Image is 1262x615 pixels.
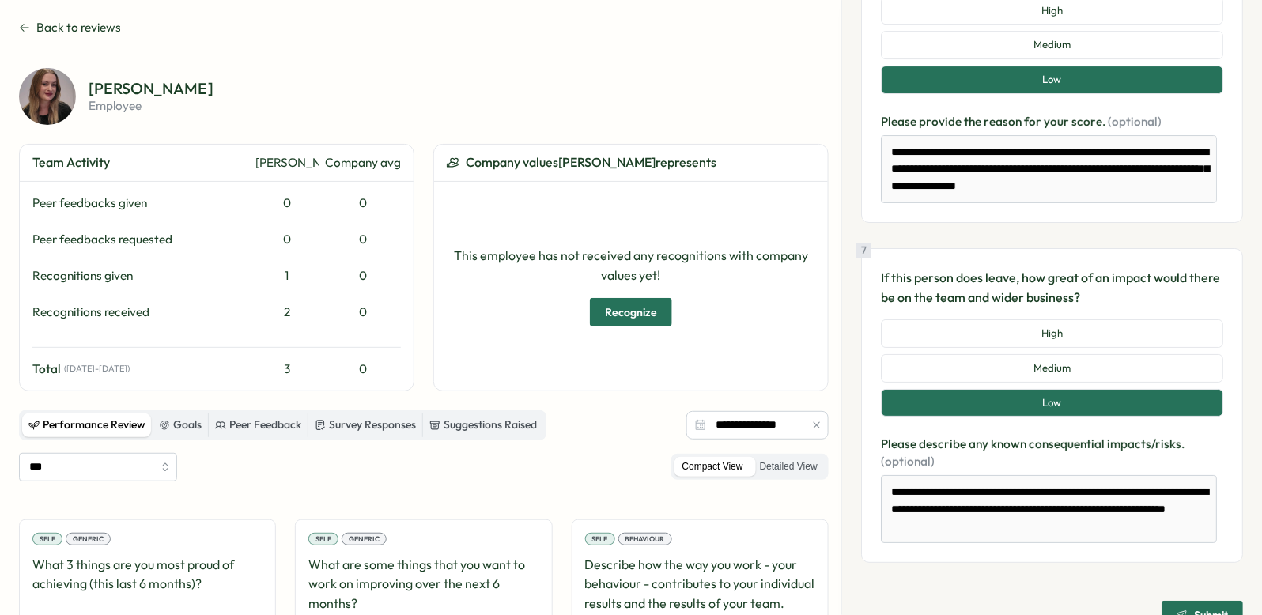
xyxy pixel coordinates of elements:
[919,114,964,129] span: provide
[605,299,657,326] span: Recognize
[32,304,249,321] div: Recognitions received
[255,194,319,212] div: 0
[36,19,121,36] span: Back to reviews
[752,457,826,477] label: Detailed View
[1071,114,1108,129] span: score.
[969,436,991,451] span: any
[342,533,387,545] div: Generic
[255,360,319,378] div: 3
[325,267,401,285] div: 0
[585,533,615,545] div: Self
[1108,114,1162,129] span: (optional)
[984,114,1024,129] span: reason
[325,194,401,212] div: 0
[89,100,213,111] p: employee
[881,436,919,451] span: Please
[308,533,338,545] div: Self
[32,267,249,285] div: Recognitions given
[325,154,401,172] div: Company avg
[991,436,1029,451] span: known
[881,66,1223,94] button: Low
[89,81,213,96] p: [PERSON_NAME]
[1024,114,1044,129] span: for
[19,19,121,36] button: Back to reviews
[32,360,61,378] span: Total
[325,304,401,321] div: 0
[66,533,111,545] div: Generic
[255,267,319,285] div: 1
[32,231,249,248] div: Peer feedbacks requested
[1107,436,1185,451] span: impacts/risks.
[881,354,1223,383] button: Medium
[618,533,672,545] div: Behaviour
[881,454,935,469] span: (optional)
[64,364,130,374] span: ( [DATE] - [DATE] )
[255,304,319,321] div: 2
[447,246,815,285] p: This employee has not received any recognitions with company values yet!
[325,231,401,248] div: 0
[315,417,416,434] div: Survey Responses
[881,114,919,129] span: Please
[1029,436,1107,451] span: consequential
[429,417,537,434] div: Suggestions Raised
[590,298,672,326] button: Recognize
[856,243,871,258] div: 7
[28,417,145,434] div: Performance Review
[919,436,969,451] span: describe
[255,231,319,248] div: 0
[255,154,319,172] div: [PERSON_NAME]
[466,153,716,172] span: Company values [PERSON_NAME] represents
[881,31,1223,59] button: Medium
[159,417,202,434] div: Goals
[32,153,249,172] div: Team Activity
[1044,114,1071,129] span: your
[325,360,401,378] div: 0
[215,417,301,434] div: Peer Feedback
[881,268,1223,307] p: If this person does leave, how great of an impact would there be on the team and wider business?
[674,457,751,477] label: Compact View
[32,194,249,212] div: Peer feedbacks given
[964,114,984,129] span: the
[881,389,1223,417] button: Low
[881,319,1223,348] button: High
[19,68,76,125] img: Aimee Weston
[32,533,62,545] div: Self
